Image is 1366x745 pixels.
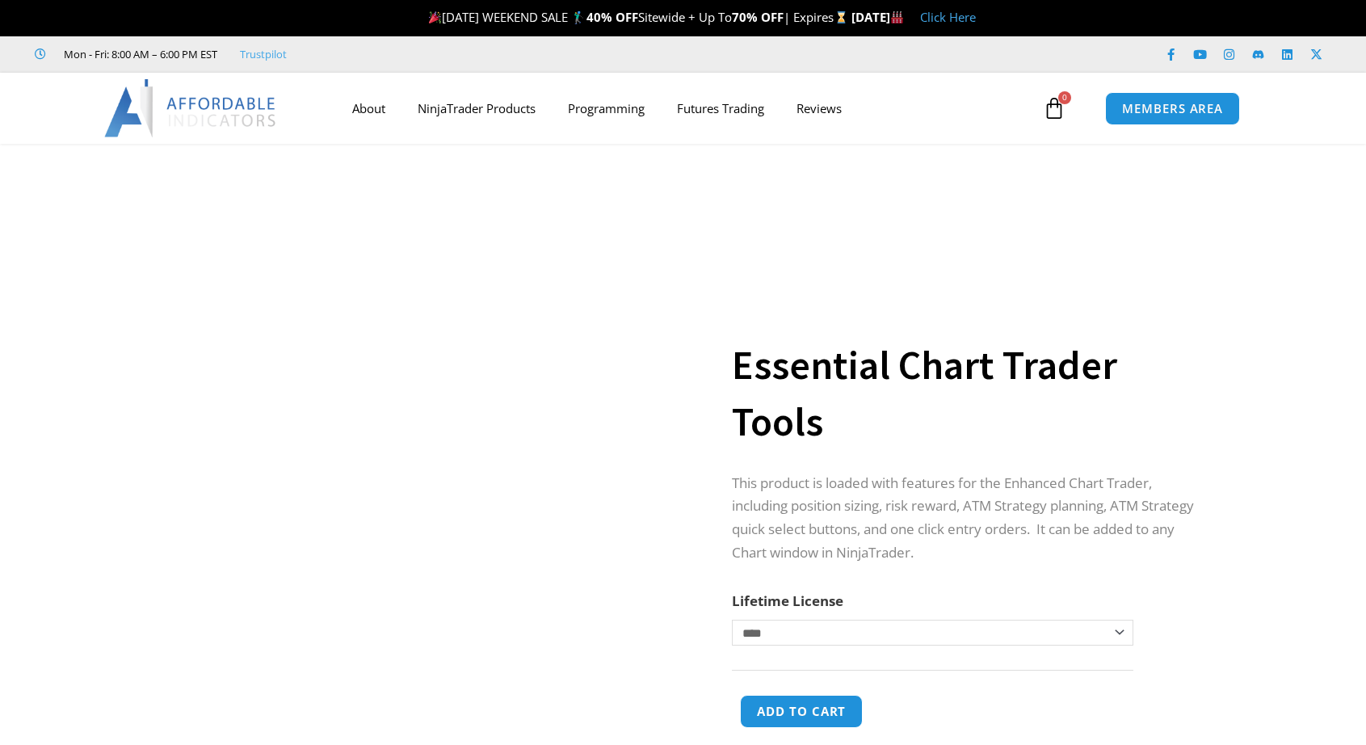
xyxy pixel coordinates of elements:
[1105,92,1240,125] a: MEMBERS AREA
[1122,103,1223,115] span: MEMBERS AREA
[732,337,1204,450] h1: Essential Chart Trader Tools
[336,90,1039,127] nav: Menu
[835,11,847,23] img: ⌛
[661,90,780,127] a: Futures Trading
[104,79,278,137] img: LogoAI | Affordable Indicators – NinjaTrader
[336,90,401,127] a: About
[732,591,843,610] label: Lifetime License
[780,90,858,127] a: Reviews
[240,44,287,64] a: Trustpilot
[1019,85,1090,132] a: 0
[60,44,217,64] span: Mon - Fri: 8:00 AM – 6:00 PM EST
[586,9,638,25] strong: 40% OFF
[920,9,976,25] a: Click Here
[740,695,863,728] button: Add to cart
[401,90,552,127] a: NinjaTrader Products
[429,11,441,23] img: 🎉
[1058,91,1071,104] span: 0
[732,472,1204,566] p: This product is loaded with features for the Enhanced Chart Trader, including position sizing, ri...
[425,9,851,25] span: [DATE] WEEKEND SALE 🏌️‍♂️ Sitewide + Up To | Expires
[851,9,904,25] strong: [DATE]
[552,90,661,127] a: Programming
[732,9,784,25] strong: 70% OFF
[891,11,903,23] img: 🏭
